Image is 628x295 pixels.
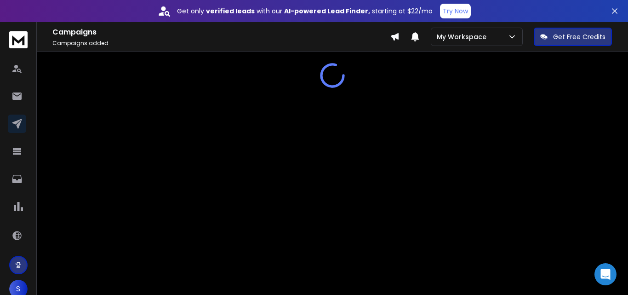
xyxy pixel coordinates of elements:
[553,32,605,41] p: Get Free Credits
[440,4,471,18] button: Try Now
[284,6,370,16] strong: AI-powered Lead Finder,
[534,28,612,46] button: Get Free Credits
[52,27,390,38] h1: Campaigns
[594,263,617,285] div: Open Intercom Messenger
[52,40,390,47] p: Campaigns added
[9,31,28,48] img: logo
[443,6,468,16] p: Try Now
[437,32,490,41] p: My Workspace
[206,6,255,16] strong: verified leads
[177,6,433,16] p: Get only with our starting at $22/mo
